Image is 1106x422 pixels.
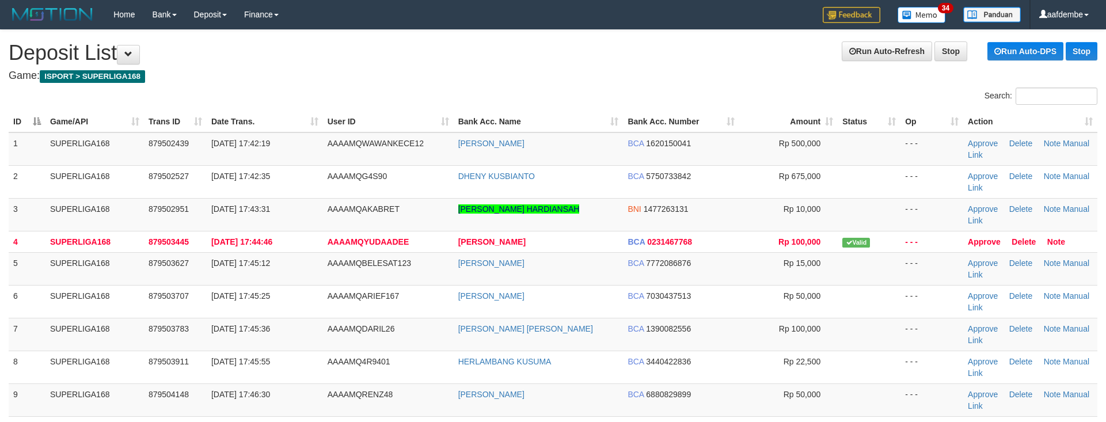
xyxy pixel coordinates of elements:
[149,204,189,214] span: 879502951
[1009,258,1032,268] a: Delete
[898,7,946,23] img: Button%20Memo.svg
[9,165,45,198] td: 2
[628,172,644,181] span: BCA
[968,291,1089,312] a: Manual Link
[1009,357,1032,366] a: Delete
[900,231,963,252] td: - - -
[784,390,821,399] span: Rp 50,000
[149,357,189,366] span: 879503911
[458,204,580,214] a: [PERSON_NAME] HARDIANSAH
[149,324,189,333] span: 879503783
[628,324,644,333] span: BCA
[1009,139,1032,148] a: Delete
[1009,204,1032,214] a: Delete
[149,237,189,246] span: 879503445
[784,357,821,366] span: Rp 22,500
[628,357,644,366] span: BCA
[1009,291,1032,301] a: Delete
[45,111,144,132] th: Game/API: activate to sort column ascending
[149,172,189,181] span: 879502527
[9,383,45,416] td: 9
[963,7,1021,22] img: panduan.png
[646,172,691,181] span: Copy 5750733842 to clipboard
[458,258,525,268] a: [PERSON_NAME]
[1044,204,1061,214] a: Note
[646,258,691,268] span: Copy 7772086876 to clipboard
[647,237,692,246] span: Copy 0231467768 to clipboard
[646,324,691,333] span: Copy 1390082556 to clipboard
[9,41,1097,64] h1: Deposit List
[1009,324,1032,333] a: Delete
[207,111,323,132] th: Date Trans.: activate to sort column ascending
[9,252,45,285] td: 5
[739,111,838,132] th: Amount: activate to sort column ascending
[45,231,144,252] td: SUPERLIGA168
[328,324,395,333] span: AAAAMQDARIL26
[838,111,900,132] th: Status: activate to sort column ascending
[968,172,1089,192] a: Manual Link
[9,198,45,231] td: 3
[211,172,270,181] span: [DATE] 17:42:35
[328,291,400,301] span: AAAAMQARIEF167
[458,172,535,181] a: DHENY KUSBIANTO
[968,324,1089,345] a: Manual Link
[968,324,998,333] a: Approve
[646,291,691,301] span: Copy 7030437513 to clipboard
[987,42,1063,60] a: Run Auto-DPS
[628,258,644,268] span: BCA
[968,258,1089,279] a: Manual Link
[149,390,189,399] span: 879504148
[1009,172,1032,181] a: Delete
[1044,172,1061,181] a: Note
[9,231,45,252] td: 4
[40,70,145,83] span: ISPORT > SUPERLIGA168
[623,111,739,132] th: Bank Acc. Number: activate to sort column ascending
[211,139,270,148] span: [DATE] 17:42:19
[628,139,644,148] span: BCA
[900,383,963,416] td: - - -
[644,204,689,214] span: Copy 1477263131 to clipboard
[144,111,207,132] th: Trans ID: activate to sort column ascending
[1066,42,1097,60] a: Stop
[900,165,963,198] td: - - -
[1044,291,1061,301] a: Note
[628,204,641,214] span: BNI
[149,139,189,148] span: 879502439
[211,237,272,246] span: [DATE] 17:44:46
[842,238,870,248] span: Valid transaction
[45,252,144,285] td: SUPERLIGA168
[328,237,409,246] span: AAAAMQYUDAADEE
[45,351,144,383] td: SUPERLIGA168
[784,204,821,214] span: Rp 10,000
[784,291,821,301] span: Rp 50,000
[968,357,998,366] a: Approve
[938,3,953,13] span: 34
[1044,258,1061,268] a: Note
[211,204,270,214] span: [DATE] 17:43:31
[9,132,45,166] td: 1
[1044,357,1061,366] a: Note
[842,41,932,61] a: Run Auto-Refresh
[458,390,525,399] a: [PERSON_NAME]
[328,172,387,181] span: AAAAMQG4S90
[211,324,270,333] span: [DATE] 17:45:36
[934,41,967,61] a: Stop
[900,132,963,166] td: - - -
[900,252,963,285] td: - - -
[1047,237,1065,246] a: Note
[968,172,998,181] a: Approve
[628,390,644,399] span: BCA
[9,285,45,318] td: 6
[784,258,821,268] span: Rp 15,000
[211,390,270,399] span: [DATE] 17:46:30
[45,383,144,416] td: SUPERLIGA168
[45,318,144,351] td: SUPERLIGA168
[779,324,820,333] span: Rp 100,000
[968,237,1001,246] a: Approve
[458,291,525,301] a: [PERSON_NAME]
[149,258,189,268] span: 879503627
[9,351,45,383] td: 8
[454,111,624,132] th: Bank Acc. Name: activate to sort column ascending
[968,291,998,301] a: Approve
[968,139,998,148] a: Approve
